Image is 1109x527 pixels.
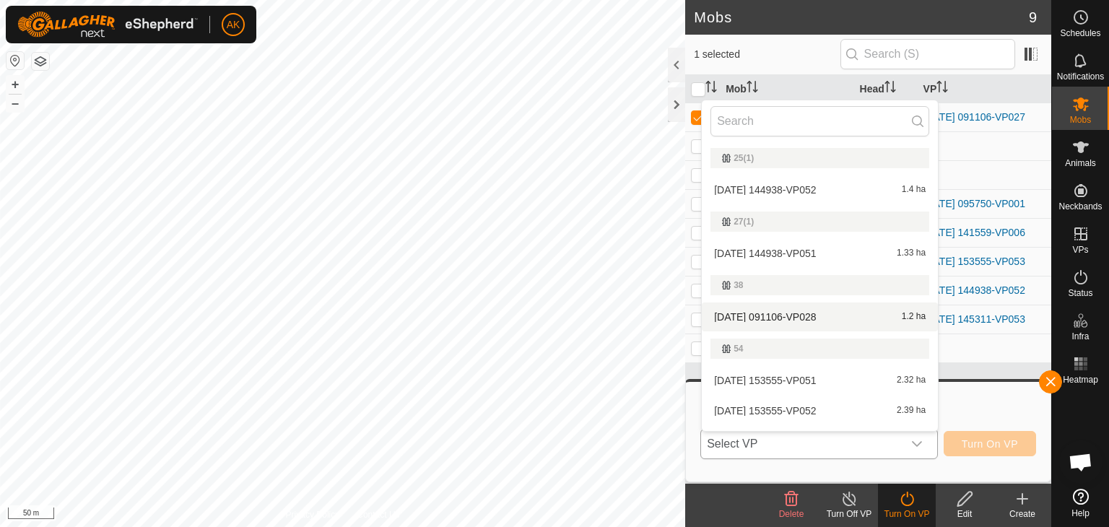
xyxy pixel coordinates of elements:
li: 2025-09-06 153555-VP052 [702,396,938,425]
button: + [6,76,24,93]
a: [DATE] 095750-VP001 [923,198,1025,209]
a: [DATE] 144938-VP052 [923,284,1025,296]
p-sorticon: Activate to sort [936,83,948,95]
div: Turn On VP [878,508,936,521]
li: 2025-09-06 153555-VP051 [702,366,938,395]
li: 2025-09-06 144938-VP051 [702,239,938,268]
span: Heatmap [1063,375,1098,384]
h2: Mobs [694,9,1029,26]
td: - [918,334,1051,362]
div: Turn Off VP [820,508,878,521]
span: [DATE] 153555-VP051 [714,375,816,386]
span: [DATE] 144938-VP051 [714,248,816,258]
div: Edit [936,508,993,521]
span: 1.4 ha [902,185,926,195]
td: - [918,131,1051,160]
span: [DATE] 091106-VP028 [714,312,816,322]
div: 25(1) [722,154,918,162]
img: Gallagher Logo [17,12,198,38]
div: Open chat [1059,440,1103,484]
span: Turn On VP [962,438,1018,450]
span: 2.39 ha [897,406,926,416]
a: [DATE] 091106-VP027 [923,111,1025,123]
span: Schedules [1060,29,1100,38]
span: Mobs [1070,116,1091,124]
li: 2025-09-06 153555-VP053 [702,427,938,456]
div: Create [993,508,1051,521]
input: Search (S) [840,39,1015,69]
span: VPs [1072,245,1088,254]
a: [DATE] 153555-VP053 [923,256,1025,267]
span: Select VP [701,430,903,458]
td: - [918,160,1051,189]
span: AK [227,17,240,32]
span: [DATE] 144938-VP052 [714,185,816,195]
a: Help [1052,483,1109,523]
p-sorticon: Activate to sort [884,83,896,95]
p-sorticon: Activate to sort [705,83,717,95]
li: 2025-09-06 144938-VP052 [702,175,938,204]
th: Head [854,75,918,103]
span: [DATE] 153555-VP052 [714,406,816,416]
a: Contact Us [357,508,399,521]
a: Privacy Policy [286,508,340,521]
th: Mob [720,75,853,103]
a: [DATE] 145311-VP053 [923,313,1025,325]
span: Status [1068,289,1092,297]
span: Delete [779,509,804,519]
a: [DATE] 141559-VP006 [923,227,1025,238]
span: 1.2 ha [902,312,926,322]
div: 38 [722,281,918,289]
span: 9 [1029,6,1037,28]
li: 2025-09-18 091106-VP028 [702,302,938,331]
span: Help [1071,509,1090,518]
th: VP [918,75,1051,103]
input: Search [710,106,929,136]
span: Animals [1065,159,1096,167]
span: Neckbands [1058,202,1102,211]
span: Notifications [1057,72,1104,81]
div: dropdown trigger [903,430,931,458]
span: 1 selected [694,47,840,62]
span: 1.33 ha [897,248,926,258]
button: Map Layers [32,53,49,70]
button: Turn On VP [944,431,1036,456]
button: Reset Map [6,52,24,69]
span: 2.32 ha [897,375,926,386]
div: 27(1) [722,217,918,226]
p-sorticon: Activate to sort [747,83,758,95]
span: Infra [1071,332,1089,341]
button: – [6,95,24,112]
div: 54 [722,344,918,353]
